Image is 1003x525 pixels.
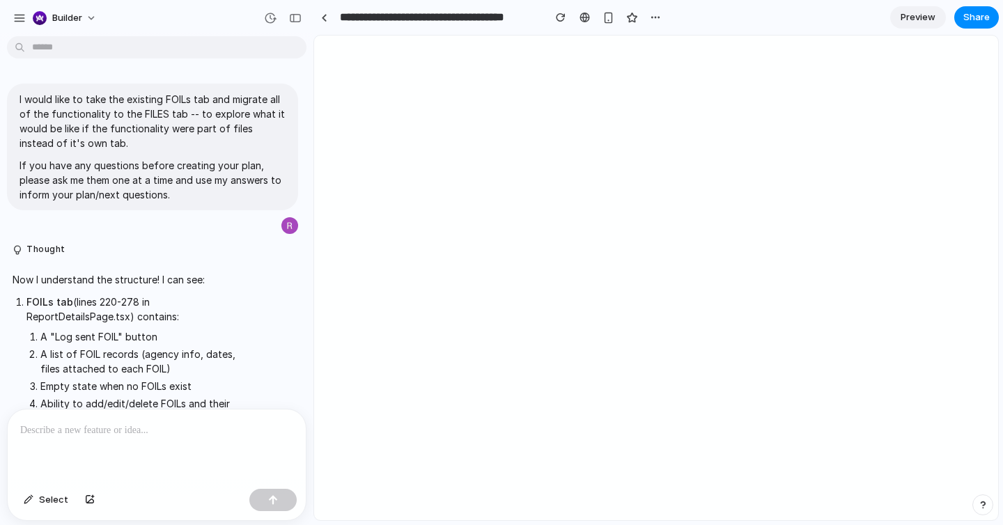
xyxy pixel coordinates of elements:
li: A "Log sent FOIL" button [40,329,245,344]
span: builder [52,11,82,25]
strong: FOILs tab [26,296,73,308]
p: If you have any questions before creating your plan, please ask me them one at a time and use my ... [20,158,286,202]
a: Preview [890,6,946,29]
button: Select [17,489,75,511]
p: (lines 220-278 in ReportDetailsPage.tsx) contains: [26,295,245,324]
button: builder [27,7,104,29]
span: Select [39,493,68,507]
li: A list of FOIL records (agency info, dates, files attached to each FOIL) [40,347,245,376]
span: Preview [901,10,935,24]
button: Share [954,6,999,29]
p: Now I understand the structure! I can see: [13,272,245,287]
p: I would like to take the existing FOILs tab and migrate all of the functionality to the FILES tab... [20,92,286,150]
span: Share [963,10,990,24]
li: Empty state when no FOILs exist [40,379,245,393]
li: Ability to add/edit/delete FOILs and their associated files [40,396,245,425]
